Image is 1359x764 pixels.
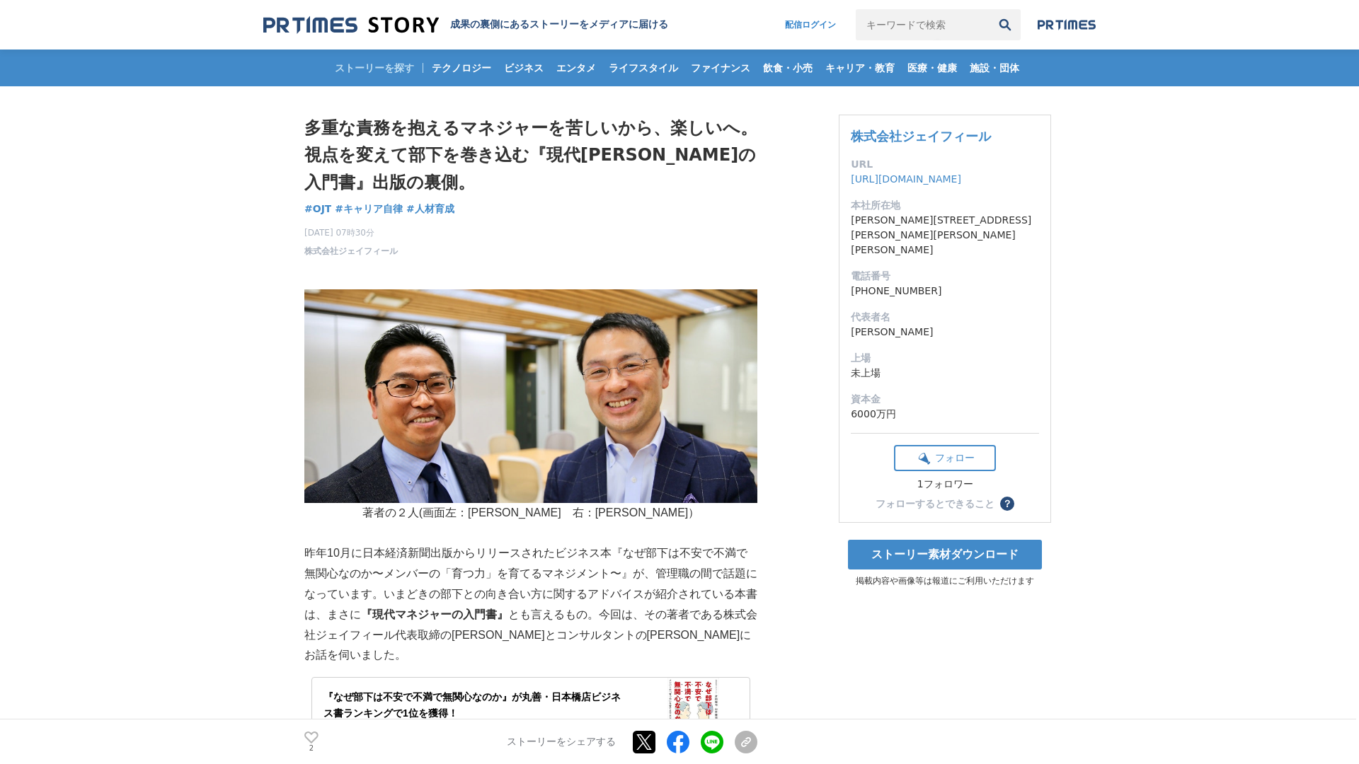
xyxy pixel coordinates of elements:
h2: 成果の裏側にあるストーリーをメディアに届ける [450,18,668,31]
dd: [PERSON_NAME][STREET_ADDRESS][PERSON_NAME][PERSON_NAME][PERSON_NAME] [851,213,1039,257]
a: ストーリー素材ダウンロード [848,540,1042,569]
strong: 『現代マネジャーの入門書』 [361,608,508,620]
a: 成果の裏側にあるストーリーをメディアに届ける 成果の裏側にあるストーリーをメディアに届ける [263,16,668,35]
dd: 未上場 [851,366,1039,381]
a: 配信ログイン [771,9,850,40]
a: テクノロジー [426,50,497,86]
a: [URL][DOMAIN_NAME] [851,173,961,185]
span: キャリア・教育 [820,62,900,74]
img: prtimes [1038,19,1096,30]
span: ビジネス [498,62,549,74]
span: #キャリア自律 [335,202,403,215]
a: 株式会社ジェイフィール [304,245,398,257]
dt: 資本金 [851,392,1039,407]
p: 2 [304,745,319,752]
span: ？ [1002,499,1012,509]
a: エンタメ [551,50,602,86]
dt: 代表者名 [851,310,1039,325]
span: テクノロジー [426,62,497,74]
dd: 6000万円 [851,407,1039,422]
div: 『なぜ部下は不安で不満で無関心なのか』が丸善・日本橋店ビジネス書ランキングで1位を獲得！ [323,689,625,721]
span: 施設・団体 [964,62,1025,74]
img: thumbnail_ca754d40-1dcf-11f0-bf10-71b9ef27acc1.jpg [304,289,757,503]
a: 施設・団体 [964,50,1025,86]
a: 医療・健康 [902,50,963,86]
p: 昨年10月に日本経済新聞出版からリリースされたビジネス本『なぜ部下は不安で不満で無関心なのか〜メンバーの「育つ力」を育てるマネジメント〜』が、管理職の間で話題になっています。いまどきの部下との向... [304,543,757,666]
button: フォロー [894,445,996,471]
a: 飲食・小売 [757,50,818,86]
span: #OJT [304,202,331,215]
a: #キャリア自律 [335,202,403,216]
p: 掲載内容や画像等は報道にご利用いただけます [839,575,1051,587]
dt: 上場 [851,351,1039,366]
a: #人材育成 [406,202,454,216]
dt: URL [851,157,1039,172]
a: キャリア・教育 [820,50,900,86]
a: 株式会社ジェイフィール [851,129,991,144]
dd: [PERSON_NAME] [851,325,1039,340]
dt: 電話番号 [851,269,1039,284]
img: 成果の裏側にあるストーリーをメディアに届ける [263,16,439,35]
span: エンタメ [551,62,602,74]
button: 検索 [990,9,1021,40]
a: 『なぜ部下は不安で不満で無関心なのか』が丸善・日本橋店ビジネス書ランキングで1位を獲得！PR TIMES [311,677,750,754]
span: [DATE] 07時30分 [304,226,398,239]
h1: 多重な責務を抱えるマネジャーを苦しいから、楽しいへ。視点を変えて部下を巻き込む『現代[PERSON_NAME]の入門書』出版の裏側。 [304,115,757,196]
a: ファイナンス [685,50,756,86]
div: フォローするとできること [876,499,994,509]
span: ライフスタイル [603,62,684,74]
a: ライフスタイル [603,50,684,86]
span: 医療・健康 [902,62,963,74]
a: ビジネス [498,50,549,86]
p: ストーリーをシェアする [507,736,616,748]
div: 1フォロワー [894,478,996,491]
dd: [PHONE_NUMBER] [851,284,1039,299]
input: キーワードで検索 [856,9,990,40]
span: ファイナンス [685,62,756,74]
a: #OJT [304,202,331,216]
span: 飲食・小売 [757,62,818,74]
button: ？ [1000,497,1014,511]
dt: 本社所在地 [851,198,1039,213]
p: 著者の２人(画面左：[PERSON_NAME] 右：[PERSON_NAME]） [304,503,757,523]
span: #人材育成 [406,202,454,215]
